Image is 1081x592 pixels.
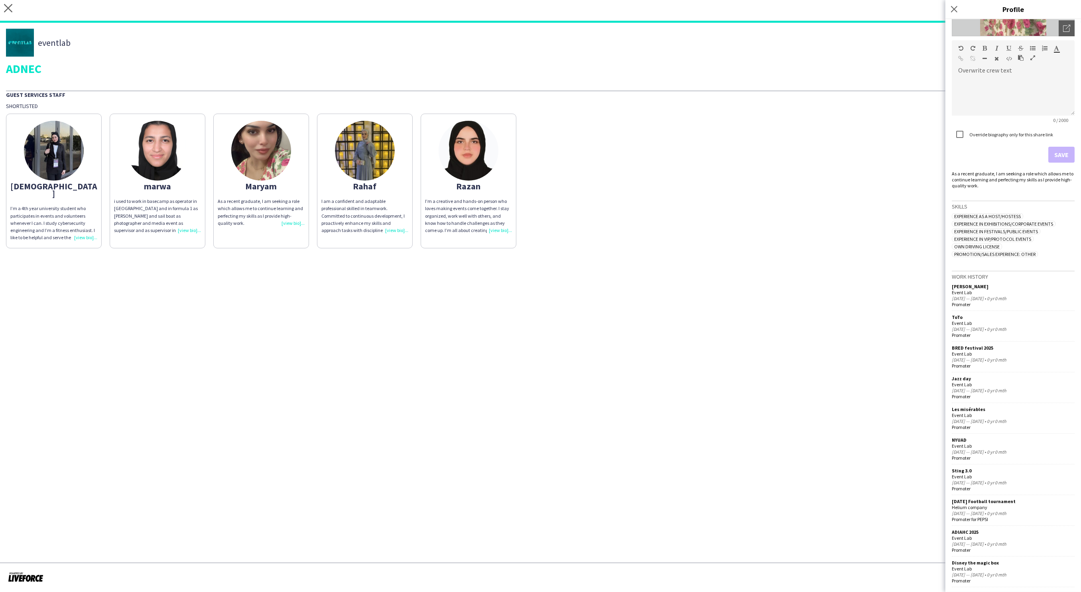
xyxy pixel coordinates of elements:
[425,183,512,190] div: Razan
[1006,45,1012,51] button: Underline
[114,183,201,190] div: marwa
[128,121,187,181] img: thumb-6805682669dc7.jpg
[982,55,988,62] button: Horizontal Line
[952,418,1075,424] div: [DATE] — [DATE] • 0 yr 0 mth
[945,4,1081,14] h3: Profile
[952,363,1075,369] div: Promoter
[952,283,1075,289] div: [PERSON_NAME]
[952,357,1075,363] div: [DATE] — [DATE] • 0 yr 0 mth
[952,486,1075,492] div: Promoter
[10,183,97,197] div: [DEMOGRAPHIC_DATA]
[952,301,1075,307] div: Promoter
[8,571,43,582] img: Powered by Liveforce
[218,183,305,190] div: Maryam
[952,251,1038,257] span: Promotion/Sales Experience: Other
[1047,117,1075,123] span: 0 / 2000
[952,498,1075,504] div: [DATE] Football tournament
[952,351,1075,357] div: Event Lab
[952,203,1075,210] h3: Skills
[952,504,1075,510] div: Helium company
[952,314,1075,320] div: ToTo
[1006,55,1012,62] button: HTML Code
[952,510,1075,516] div: [DATE] — [DATE] • 0 yr 0 mth
[1054,45,1059,51] button: Text Color
[952,320,1075,326] div: Event Lab
[952,213,1023,219] span: Experience as a Host/Hostess
[10,205,97,241] div: I’m a 4th year university student who participates in events and volunteers whenever I can. I stu...
[952,332,1075,338] div: Promoter
[1030,45,1036,51] button: Unordered List
[952,289,1075,295] div: Event Lab
[952,443,1075,449] div: Event Lab
[952,376,1075,382] div: Jazz day
[335,121,395,181] img: thumb-68cdace0536ca.jpeg
[994,55,1000,62] button: Clear Formatting
[952,345,1075,351] div: BRED festival 2025
[952,244,1002,250] span: Own Driving License
[952,560,1075,566] div: Disney the magic box
[952,572,1075,578] div: [DATE] — [DATE] • 0 yr 0 mth
[218,198,305,227] div: As a recent graduate, I am seeking a role which allows me to continue learning and perfecting my ...
[6,63,1075,75] div: ADNEC
[952,406,1075,412] div: Les misérables
[231,121,291,181] img: thumb-131c7d98-8ea9-4800-8753-e294ab089eba.jpg
[425,198,512,234] div: I’m a creative and hands-on person who loves making events come together. I stay organized, work ...
[952,326,1075,332] div: [DATE] — [DATE] • 0 yr 0 mth
[952,455,1075,461] div: Promoter
[952,535,1075,541] div: Event Lab
[439,121,498,181] img: thumb-6744b94496907.jpeg
[1018,55,1024,61] button: Paste as plain text
[952,449,1075,455] div: [DATE] — [DATE] • 0 yr 0 mth
[952,221,1055,227] span: Experience in Exhibitions/Corporate Events
[952,547,1075,553] div: Promoter
[952,295,1075,301] div: [DATE] — [DATE] • 0 yr 0 mth
[38,39,71,46] span: eventlab
[952,541,1075,547] div: [DATE] — [DATE] • 0 yr 0 mth
[952,468,1075,474] div: Sting 3.0
[952,412,1075,418] div: Event Lab
[952,228,1040,234] span: Experience in Festivals/Public Events
[321,198,408,234] div: I am a confident and adaptable professional skilled in teamwork. Committed to continuous developm...
[6,29,34,57] img: thumb-85c234eb-9ddc-4d96-b447-f690ed4cec5b.jpg
[24,121,84,181] img: thumb-67a9c4d2d88dd.jpeg
[952,393,1075,399] div: Promoter
[952,171,1075,189] div: As a recent graduate, I am seeking a role which allows me to continue learning and perfecting my ...
[952,566,1075,572] div: Event Lab
[952,578,1075,584] div: Promoter
[952,529,1075,535] div: ADIAHC 2025
[994,45,1000,51] button: Italic
[6,102,1075,110] div: Shortlisted
[952,424,1075,430] div: Promoter
[952,474,1075,480] div: Event Lab
[6,90,1075,98] div: Guest Services Staff
[952,516,1075,522] div: Promoter for PEPSI
[114,198,201,234] div: i used to work in basecamp as operator in [GEOGRAPHIC_DATA] and in formula 1 as [PERSON_NAME] and...
[952,273,1075,280] h3: Work history
[970,45,976,51] button: Redo
[968,132,1053,138] label: Override biography only for this share link
[952,387,1075,393] div: [DATE] — [DATE] • 0 yr 0 mth
[321,183,408,190] div: Rahaf
[952,382,1075,387] div: Event Lab
[1059,20,1075,36] div: Open photos pop-in
[952,236,1034,242] span: Experience in VIP/Protocol Events
[952,437,1075,443] div: NYUAD
[1030,55,1036,61] button: Fullscreen
[952,480,1075,486] div: [DATE] — [DATE] • 0 yr 0 mth
[958,45,964,51] button: Undo
[1042,45,1048,51] button: Ordered List
[1018,45,1024,51] button: Strikethrough
[982,45,988,51] button: Bold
